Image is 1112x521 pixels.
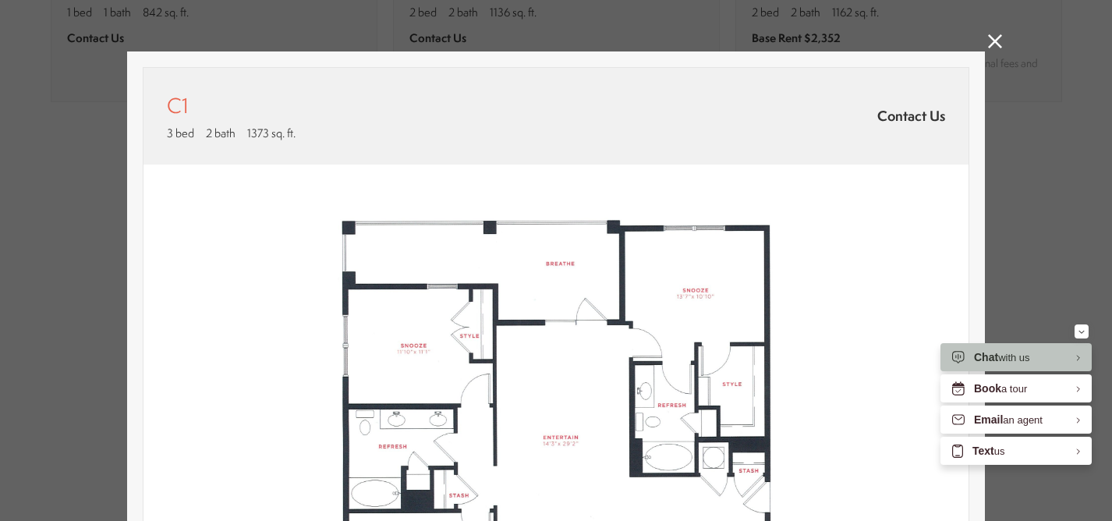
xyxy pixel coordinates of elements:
[877,106,945,126] span: Contact Us
[247,125,296,141] span: 1373 sq. ft.
[167,125,194,141] span: 3 bed
[206,125,236,141] span: 2 bath
[167,91,189,121] p: C1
